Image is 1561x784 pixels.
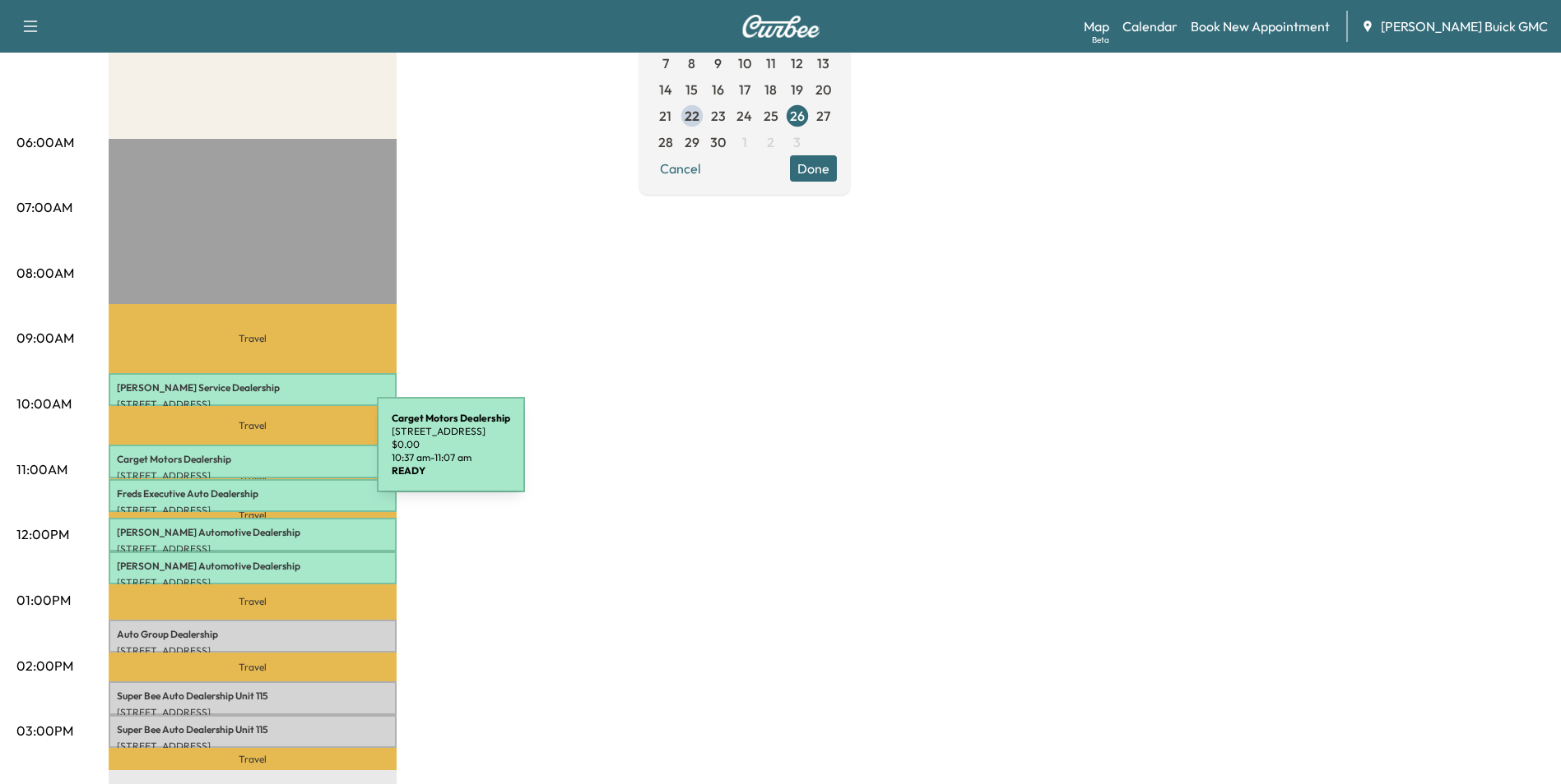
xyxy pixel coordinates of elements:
[790,155,837,182] button: Done
[741,15,820,38] img: Curbee Logo
[117,576,388,589] p: [STREET_ADDRESS]
[1122,16,1178,36] a: Calendar
[109,653,397,681] p: Travel
[392,438,510,451] p: $ 0.00
[653,155,708,182] button: Cancel
[16,132,74,152] p: 06:00AM
[16,263,74,283] p: 08:00AM
[16,656,73,676] p: 02:00PM
[392,425,510,438] p: [STREET_ADDRESS]
[16,590,71,610] p: 01:00PM
[117,740,388,753] p: [STREET_ADDRESS]
[392,464,425,477] b: READY
[714,53,722,73] span: 9
[711,106,726,126] span: 23
[16,197,72,217] p: 07:00AM
[739,80,750,99] span: 17
[712,80,724,99] span: 16
[793,132,801,152] span: 3
[766,53,776,73] span: 11
[790,106,805,126] span: 26
[392,412,510,424] b: Carget Motors Dealership
[117,644,388,657] p: [STREET_ADDRESS]
[816,106,830,126] span: 27
[1381,16,1548,36] span: [PERSON_NAME] Buick GMC
[685,106,699,126] span: 22
[117,560,388,573] p: [PERSON_NAME] Automotive Dealership
[817,53,829,73] span: 13
[117,381,388,394] p: [PERSON_NAME] Service Dealership
[109,304,397,372] p: Travel
[1191,16,1330,36] a: Book New Appointment
[688,53,695,73] span: 8
[16,328,74,348] p: 09:00AM
[117,526,388,539] p: [PERSON_NAME] Automotive Dealership
[791,53,803,73] span: 12
[659,80,672,99] span: 14
[1084,16,1109,36] a: MapBeta
[710,132,726,152] span: 30
[16,524,69,544] p: 12:00PM
[117,723,388,736] p: Super Bee Auto Dealership Unit 115
[109,478,397,479] p: Travel
[16,459,67,479] p: 11:00AM
[16,394,72,413] p: 10:00AM
[109,512,397,518] p: Travel
[16,721,73,740] p: 03:00PM
[117,469,388,482] p: [STREET_ADDRESS]
[764,106,778,126] span: 25
[117,628,388,641] p: Auto Group Dealership
[392,451,510,464] p: 10:37 am - 11:07 am
[815,80,831,99] span: 20
[767,132,774,152] span: 2
[662,53,669,73] span: 7
[1092,34,1109,46] div: Beta
[658,132,673,152] span: 28
[736,106,752,126] span: 24
[117,689,388,703] p: Super Bee Auto Dealership Unit 115
[117,487,388,500] p: Freds Executive Auto Dealership
[685,132,699,152] span: 29
[659,106,671,126] span: 21
[117,504,388,517] p: [STREET_ADDRESS]
[738,53,751,73] span: 10
[109,406,397,445] p: Travel
[109,584,397,620] p: Travel
[117,542,388,556] p: [STREET_ADDRESS]
[117,453,388,466] p: Carget Motors Dealership
[742,132,747,152] span: 1
[791,80,803,99] span: 19
[117,398,388,411] p: [STREET_ADDRESS]
[109,748,397,770] p: Travel
[117,706,388,719] p: [STREET_ADDRESS]
[685,80,698,99] span: 15
[764,80,777,99] span: 18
